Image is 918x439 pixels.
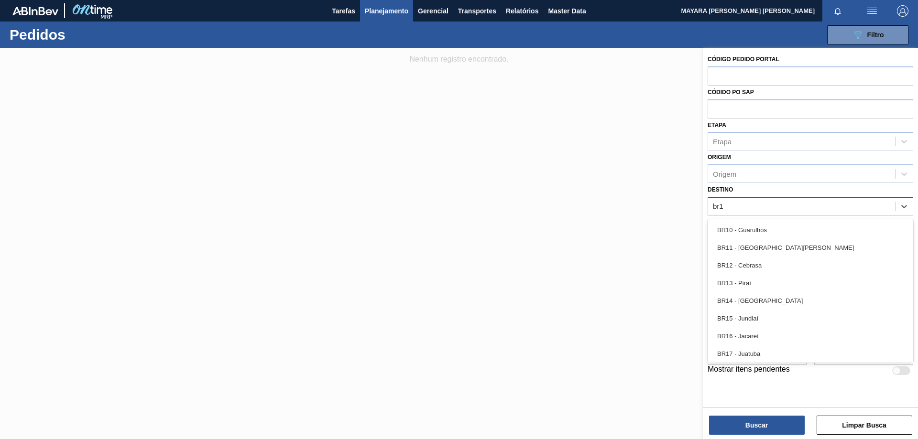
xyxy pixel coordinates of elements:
label: Destino [708,186,733,193]
label: Origem [708,154,731,161]
span: Transportes [458,5,496,17]
span: Master Data [548,5,586,17]
label: Mostrar itens pendentes [708,365,790,376]
label: Códido PO SAP [708,89,754,96]
div: BR17 - Juatuba [708,345,913,363]
div: BR11 - [GEOGRAPHIC_DATA][PERSON_NAME] [708,239,913,257]
label: Etapa [708,122,726,128]
h1: Pedidos [10,29,153,40]
img: userActions [866,5,878,17]
div: BR14 - [GEOGRAPHIC_DATA] [708,292,913,310]
span: Gerencial [418,5,448,17]
img: TNhmsLtSVTkK8tSr43FrP2fwEKptu5GPRR3wAAAABJRU5ErkJggg== [12,7,58,15]
span: Tarefas [332,5,355,17]
div: BR15 - Jundiaí [708,310,913,327]
div: BR10 - Guarulhos [708,221,913,239]
span: Relatórios [506,5,538,17]
img: Logout [897,5,908,17]
span: Filtro [867,31,884,39]
div: Etapa [713,138,732,146]
div: BR13 - Piraí [708,274,913,292]
label: Código Pedido Portal [708,56,779,63]
div: Origem [713,170,736,178]
button: Filtro [827,25,908,44]
div: BR16 - Jacareí [708,327,913,345]
button: Notificações [822,4,853,18]
label: Carteira [708,219,737,225]
span: Planejamento [365,5,408,17]
div: BR12 - Cebrasa [708,257,913,274]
